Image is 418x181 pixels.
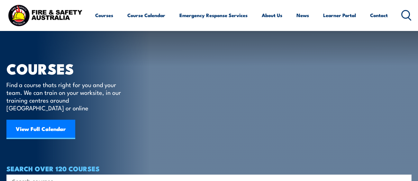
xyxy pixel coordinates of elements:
a: About Us [262,7,282,23]
a: Contact [370,7,388,23]
a: Course Calendar [127,7,165,23]
a: News [296,7,309,23]
a: Emergency Response Services [179,7,248,23]
a: Learner Portal [323,7,356,23]
a: Courses [95,7,113,23]
a: View Full Calendar [6,120,75,139]
h1: COURSES [6,62,130,75]
p: Find a course thats right for you and your team. We can train on your worksite, in our training c... [6,81,124,112]
h4: SEARCH OVER 120 COURSES [6,165,412,172]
